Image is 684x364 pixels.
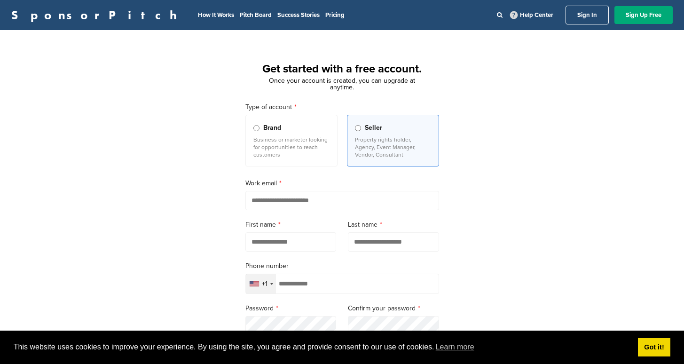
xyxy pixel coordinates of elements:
p: Property rights holder, Agency, Event Manager, Vendor, Consultant [355,136,431,158]
a: Sign In [566,6,609,24]
a: Success Stories [277,11,320,19]
a: Help Center [508,9,555,21]
a: SponsorPitch [11,9,183,21]
label: Type of account [245,102,439,112]
input: Brand Business or marketer looking for opportunities to reach customers [253,125,259,131]
label: Last name [348,220,439,230]
p: Business or marketer looking for opportunities to reach customers [253,136,330,158]
a: Sign Up Free [614,6,673,24]
span: Brand [263,123,281,133]
span: Seller [365,123,382,133]
label: First name [245,220,337,230]
label: Password [245,303,337,314]
a: dismiss cookie message [638,338,670,357]
a: Pricing [325,11,345,19]
a: Pitch Board [240,11,272,19]
span: This website uses cookies to improve your experience. By using the site, you agree and provide co... [14,340,630,354]
label: Work email [245,178,439,189]
div: +1 [262,281,267,287]
a: learn more about cookies [434,340,476,354]
label: Phone number [245,261,439,271]
h1: Get started with a free account. [234,61,450,78]
input: Seller Property rights holder, Agency, Event Manager, Vendor, Consultant [355,125,361,131]
span: Once your account is created, you can upgrade at anytime. [269,77,415,91]
div: Selected country [246,274,276,293]
label: Confirm your password [348,303,439,314]
a: How It Works [198,11,234,19]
